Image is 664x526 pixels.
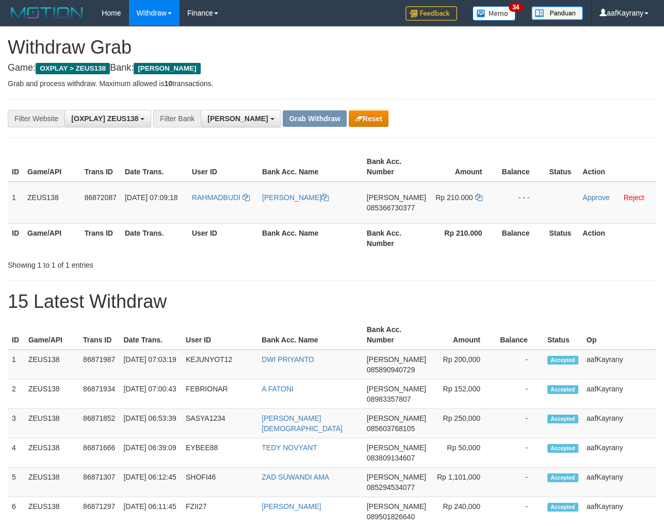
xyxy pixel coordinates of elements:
p: Grab and process withdraw. Maximum allowed is transactions. [8,78,656,89]
td: 1 [8,182,23,224]
th: Rp 210.000 [430,223,498,253]
td: SASYA1234 [182,409,257,438]
span: 86872087 [85,193,117,202]
th: Action [578,223,656,253]
a: [PERSON_NAME] [262,502,321,511]
img: panduan.png [531,6,583,20]
td: SHOFI46 [182,468,257,497]
th: ID [8,223,23,253]
td: - [496,350,543,380]
th: Status [543,320,582,350]
td: ZEUS138 [24,468,79,497]
span: [PERSON_NAME] [207,114,268,123]
td: - [496,468,543,497]
th: Game/API [23,152,80,182]
span: Accepted [547,444,578,453]
a: Approve [582,193,609,202]
td: ZEUS138 [23,182,80,224]
th: Bank Acc. Name [257,320,362,350]
span: Accepted [547,415,578,423]
td: [DATE] 06:53:39 [119,409,182,438]
a: RAHMADBUDI [192,193,250,202]
th: Balance [498,223,545,253]
th: Balance [496,320,543,350]
th: ID [8,152,23,182]
span: [PERSON_NAME] [367,443,426,452]
a: [PERSON_NAME] [262,193,329,202]
td: EYBEE88 [182,438,257,468]
span: OXPLAY > ZEUS138 [36,63,110,74]
td: FEBRIONAR [182,380,257,409]
td: [DATE] 06:12:45 [119,468,182,497]
td: ZEUS138 [24,380,79,409]
td: Rp 1,101,000 [430,468,496,497]
td: Rp 50,000 [430,438,496,468]
td: ZEUS138 [24,438,79,468]
td: Rp 250,000 [430,409,496,438]
td: ZEUS138 [24,409,79,438]
td: aafKayrany [582,468,656,497]
th: Trans ID [80,152,121,182]
td: ZEUS138 [24,350,79,380]
span: [DATE] 07:09:18 [125,193,177,202]
span: Rp 210.000 [435,193,473,202]
span: [PERSON_NAME] [367,473,426,481]
button: Reset [349,110,388,127]
td: 5 [8,468,24,497]
a: Copy 210000 to clipboard [475,193,482,202]
th: Amount [430,152,498,182]
div: Filter Bank [153,110,201,127]
td: 1 [8,350,24,380]
th: Action [578,152,656,182]
th: Game/API [23,223,80,253]
td: - [496,409,543,438]
div: Filter Website [8,110,64,127]
img: Button%20Memo.svg [473,6,516,21]
a: ZAD SUWANDI AMA [262,473,329,481]
th: Trans ID [80,223,121,253]
th: Date Trans. [119,320,182,350]
th: Balance [498,152,545,182]
span: [OXPLAY] ZEUS138 [71,114,138,123]
span: [PERSON_NAME] [367,414,426,422]
span: Copy 083809134607 to clipboard [367,454,415,462]
td: Rp 152,000 [430,380,496,409]
img: Feedback.jpg [406,6,457,21]
span: [PERSON_NAME] [134,63,200,74]
td: 86871666 [79,438,119,468]
th: Trans ID [79,320,119,350]
td: 86871934 [79,380,119,409]
a: DWI PRIYANTO [262,355,314,364]
a: [PERSON_NAME][DEMOGRAPHIC_DATA] [262,414,343,433]
td: [DATE] 07:00:43 [119,380,182,409]
a: TEDY NOVYANT [262,443,317,452]
td: - [496,438,543,468]
td: 86871852 [79,409,119,438]
th: User ID [188,152,258,182]
button: Grab Withdraw [283,110,346,127]
th: Game/API [24,320,79,350]
td: KEJUNYOT12 [182,350,257,380]
span: Copy 085294534077 to clipboard [367,483,415,491]
div: Showing 1 to 1 of 1 entries [8,256,269,270]
th: Amount [430,320,496,350]
a: A FATONI [262,385,294,393]
span: Copy 085890940729 to clipboard [367,366,415,374]
a: Reject [624,193,644,202]
th: User ID [182,320,257,350]
h4: Game: Bank: [8,63,656,73]
th: ID [8,320,24,350]
span: Accepted [547,385,578,394]
th: Op [582,320,656,350]
td: Rp 200,000 [430,350,496,380]
td: [DATE] 07:03:19 [119,350,182,380]
span: [PERSON_NAME] [367,355,426,364]
span: Copy 08983357807 to clipboard [367,395,411,403]
td: 86871987 [79,350,119,380]
span: 34 [509,3,523,12]
span: Copy 085366730377 to clipboard [367,204,415,212]
th: Bank Acc. Name [258,152,363,182]
td: aafKayrany [582,350,656,380]
th: Bank Acc. Number [363,223,430,253]
span: Accepted [547,503,578,512]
